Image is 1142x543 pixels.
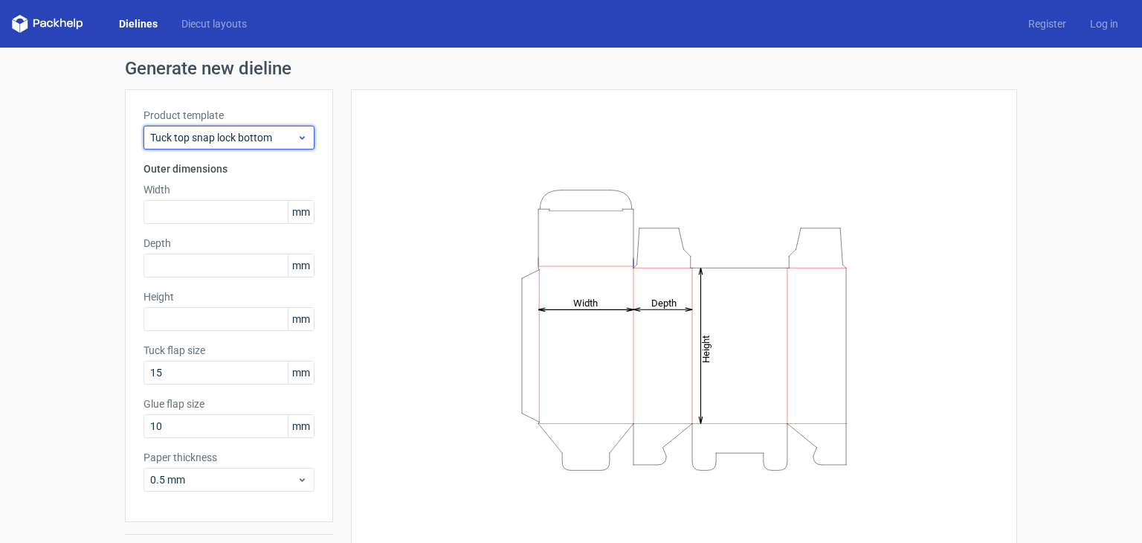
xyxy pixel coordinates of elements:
[651,297,677,308] tspan: Depth
[143,450,314,465] label: Paper thickness
[700,335,712,362] tspan: Height
[150,472,297,487] span: 0.5 mm
[143,161,314,176] h3: Outer dimensions
[1016,16,1078,31] a: Register
[1078,16,1130,31] a: Log in
[288,415,314,437] span: mm
[573,297,598,308] tspan: Width
[288,254,314,277] span: mm
[288,308,314,330] span: mm
[143,289,314,304] label: Height
[288,362,314,384] span: mm
[107,16,170,31] a: Dielines
[150,130,297,145] span: Tuck top snap lock bottom
[143,236,314,251] label: Depth
[143,108,314,123] label: Product template
[143,343,314,358] label: Tuck flap size
[288,201,314,223] span: mm
[170,16,259,31] a: Diecut layouts
[143,396,314,411] label: Glue flap size
[143,182,314,197] label: Width
[125,60,1017,77] h1: Generate new dieline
